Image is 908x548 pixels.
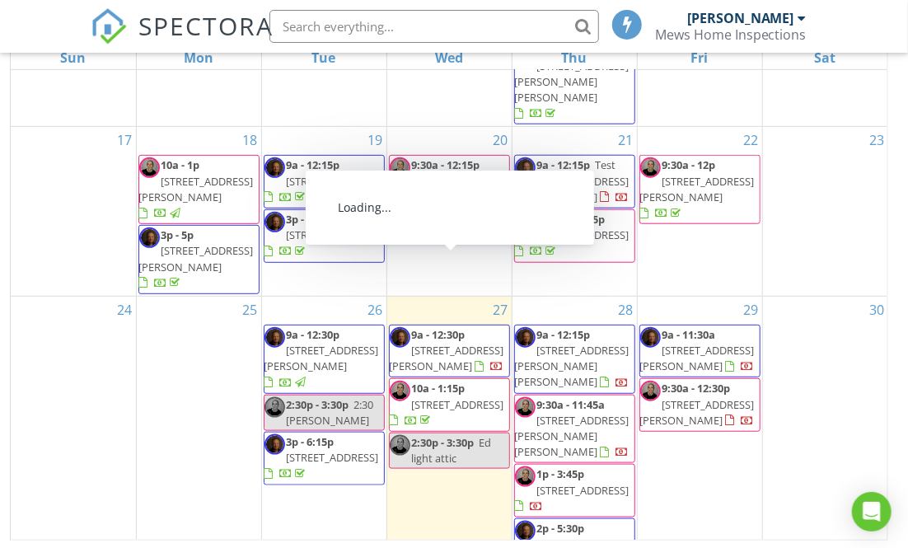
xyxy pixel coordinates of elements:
[662,157,716,172] span: 9:30a - 12p
[264,212,379,258] a: 3p - 6:15p [STREET_ADDRESS]
[412,174,504,189] span: [STREET_ADDRESS]
[515,397,536,418] img: 7e9da35a00b444728b3b54f2822bfca2.jpeg
[261,127,386,296] td: Go to August 19, 2025
[741,127,762,153] a: Go to August 22, 2025
[389,325,510,378] a: 9a - 12:30p [STREET_ADDRESS][PERSON_NAME]
[490,297,512,323] a: Go to August 27, 2025
[640,327,755,373] a: 9a - 11:30a [STREET_ADDRESS][PERSON_NAME]
[412,157,480,172] span: 9:30a - 12:15p
[515,466,536,487] img: 7e9da35a00b444728b3b54f2822bfca2.jpeg
[139,157,160,178] img: 7e9da35a00b444728b3b54f2822bfca2.jpeg
[515,466,630,513] a: 1p - 3:45p [STREET_ADDRESS]
[412,381,466,396] span: 10a - 1:15p
[389,155,510,208] a: 9:30a - 12:15p [STREET_ADDRESS]
[264,397,285,418] img: 7e9da35a00b444728b3b54f2822bfca2.jpeg
[687,10,794,26] div: [PERSON_NAME]
[240,297,261,323] a: Go to August 25, 2025
[264,327,285,348] img: circle_pic_jody.png
[637,127,762,296] td: Go to August 22, 2025
[537,327,591,342] span: 9a - 12:15p
[514,40,635,125] a: [STREET_ADDRESS][PERSON_NAME][PERSON_NAME]
[515,327,630,390] a: 9a - 12:15p [STREET_ADDRESS][PERSON_NAME][PERSON_NAME]
[386,127,512,296] td: Go to August 20, 2025
[512,127,637,296] td: Go to August 21, 2025
[390,157,410,178] img: 7e9da35a00b444728b3b54f2822bfca2.jpeg
[640,343,755,373] span: [STREET_ADDRESS][PERSON_NAME]
[139,174,254,204] span: [STREET_ADDRESS][PERSON_NAME]
[136,127,261,296] td: Go to August 18, 2025
[287,157,340,172] span: 9a - 12:15p
[615,297,637,323] a: Go to August 28, 2025
[287,397,349,412] span: 2:30p - 3:30p
[390,157,504,204] a: 9:30a - 12:15p [STREET_ADDRESS]
[559,46,591,69] a: Thursday
[537,466,585,481] span: 1p - 3:45p
[287,450,379,465] span: [STREET_ADDRESS]
[640,327,661,348] img: circle_pic_jody.png
[688,46,712,69] a: Friday
[515,43,630,121] a: [STREET_ADDRESS][PERSON_NAME][PERSON_NAME]
[390,327,504,373] a: 9a - 12:30p [STREET_ADDRESS][PERSON_NAME]
[515,521,536,541] img: circle_pic_jody.png
[264,432,385,485] a: 3p - 6:15p [STREET_ADDRESS]
[762,127,887,296] td: Go to August 23, 2025
[309,46,339,69] a: Tuesday
[139,243,254,274] span: [STREET_ADDRESS][PERSON_NAME]
[866,127,887,153] a: Go to August 23, 2025
[115,127,136,153] a: Go to August 17, 2025
[537,483,630,498] span: [STREET_ADDRESS]
[412,397,504,412] span: [STREET_ADDRESS]
[365,297,386,323] a: Go to August 26, 2025
[287,227,379,242] span: [STREET_ADDRESS]
[412,435,475,450] span: 2:30p - 3:30p
[537,212,606,227] span: 10:30a - 1:15p
[390,343,504,373] span: [STREET_ADDRESS][PERSON_NAME]
[537,227,630,242] span: [STREET_ADDRESS]
[115,297,136,323] a: Go to August 24, 2025
[161,227,194,242] span: 3p - 5p
[515,212,630,258] a: 10:30a - 1:15p [STREET_ADDRESS]
[138,225,260,294] a: 3p - 5p [STREET_ADDRESS][PERSON_NAME]
[264,155,385,208] a: 9a - 12:15p [STREET_ADDRESS]
[852,492,892,532] div: Open Intercom Messenger
[640,174,755,204] span: [STREET_ADDRESS][PERSON_NAME]
[515,157,630,204] a: 9a - 12:15p Test [STREET_ADDRESS][PERSON_NAME]
[640,157,755,220] a: 9:30a - 12p [STREET_ADDRESS][PERSON_NAME]
[866,297,887,323] a: Go to August 30, 2025
[537,157,591,172] span: 9a - 12:15p
[91,22,274,57] a: SPECTORA
[515,327,536,348] img: circle_pic_jody.png
[138,8,274,43] span: SPECTORA
[389,378,510,432] a: 10a - 1:15p [STREET_ADDRESS]
[515,212,536,232] img: 7e9da35a00b444728b3b54f2822bfca2.jpeg
[390,327,410,348] img: circle_pic_jody.png
[537,397,606,412] span: 9:30a - 11:45a
[264,212,285,232] img: circle_pic_jody.png
[640,381,661,401] img: 7e9da35a00b444728b3b54f2822bfca2.jpeg
[161,157,200,172] span: 10a - 1p
[537,521,585,536] span: 2p - 5:30p
[139,227,160,248] img: circle_pic_jody.png
[514,464,635,518] a: 1p - 3:45p [STREET_ADDRESS]
[515,397,630,460] a: 9:30a - 11:45a [STREET_ADDRESS][PERSON_NAME][PERSON_NAME]
[490,127,512,153] a: Go to August 20, 2025
[615,127,637,153] a: Go to August 21, 2025
[741,297,762,323] a: Go to August 29, 2025
[287,174,379,189] span: [STREET_ADDRESS]
[91,8,127,44] img: The Best Home Inspection Software - Spectora
[515,413,630,459] span: [STREET_ADDRESS][PERSON_NAME][PERSON_NAME]
[639,378,761,432] a: 9:30a - 12:30p [STREET_ADDRESS][PERSON_NAME]
[640,157,661,178] img: 7e9da35a00b444728b3b54f2822bfca2.jpeg
[390,381,504,427] a: 10a - 1:15p [STREET_ADDRESS]
[11,127,136,296] td: Go to August 17, 2025
[514,155,635,208] a: 9a - 12:15p Test [STREET_ADDRESS][PERSON_NAME]
[514,209,635,263] a: 10:30a - 1:15p [STREET_ADDRESS]
[662,327,716,342] span: 9a - 11:30a
[515,59,630,105] span: [STREET_ADDRESS][PERSON_NAME][PERSON_NAME]
[139,157,254,220] a: 10a - 1p [STREET_ADDRESS][PERSON_NAME]
[57,46,89,69] a: Sunday
[365,127,386,153] a: Go to August 19, 2025
[264,434,285,455] img: circle_pic_jody.png
[287,212,335,227] span: 3p - 6:15p
[264,209,385,263] a: 3p - 6:15p [STREET_ADDRESS]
